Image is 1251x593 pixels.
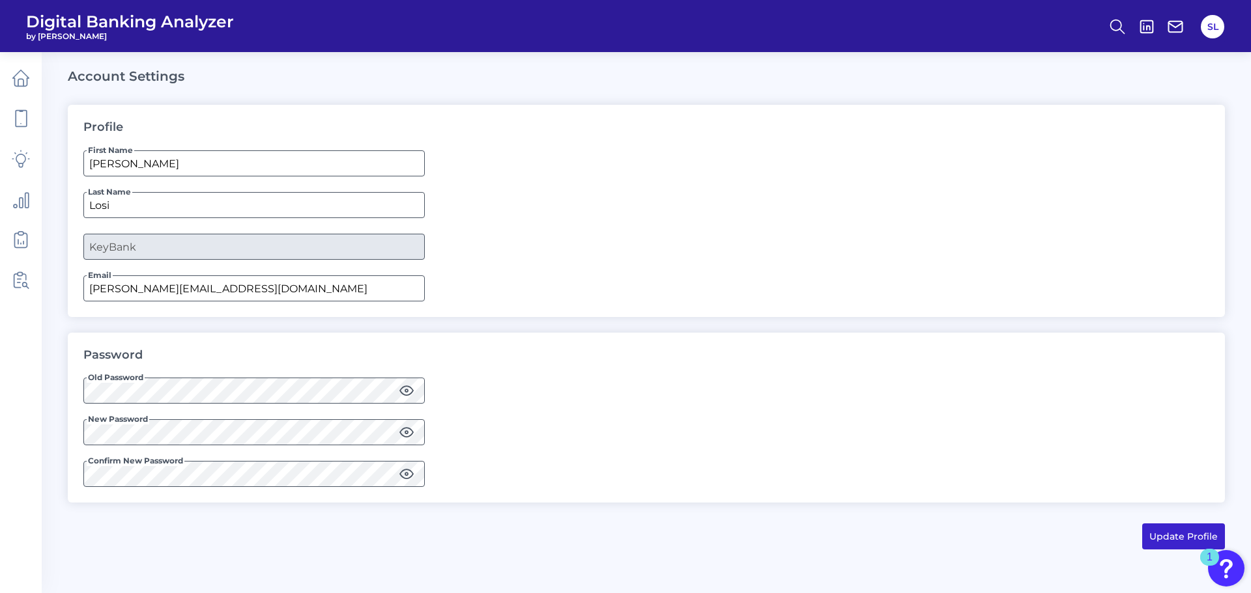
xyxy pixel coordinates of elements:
[26,12,234,31] span: Digital Banking Analyzer
[87,187,132,197] span: Last Name
[87,456,184,466] span: Confirm New Password
[87,372,145,383] span: Old Password
[1201,15,1224,38] button: SL
[1207,557,1213,574] div: 1
[87,270,113,281] span: Email
[87,145,134,156] span: First Name
[1208,550,1244,586] button: Open Resource Center, 1 new notification
[83,348,143,363] h3: Password
[87,414,149,424] span: New Password
[83,120,123,135] h3: Profile
[26,31,234,41] span: by [PERSON_NAME]
[68,68,1225,84] h2: Account Settings
[1142,523,1225,549] button: Update Profile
